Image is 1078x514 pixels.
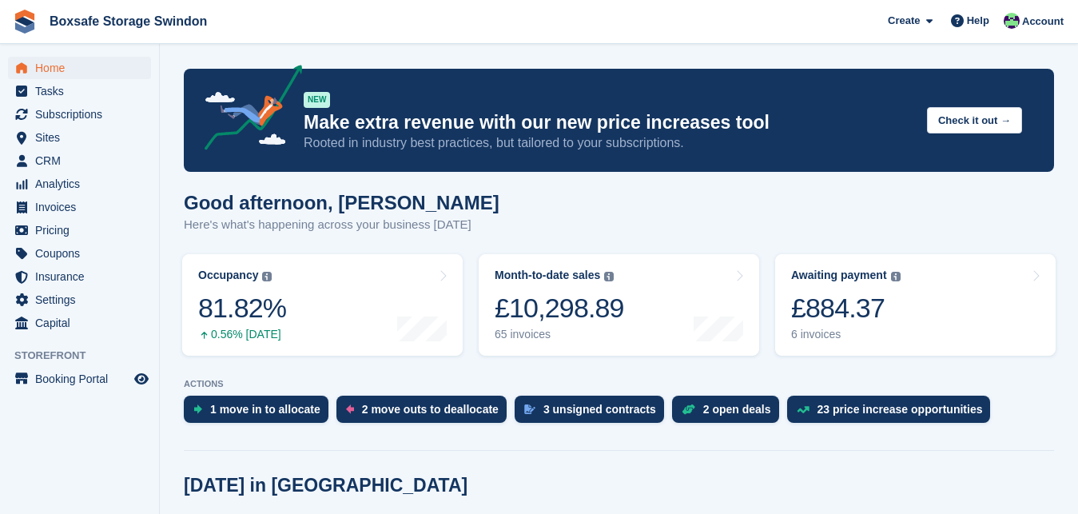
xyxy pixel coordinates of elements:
[495,328,624,341] div: 65 invoices
[703,403,771,416] div: 2 open deals
[182,254,463,356] a: Occupancy 81.82% 0.56% [DATE]
[817,403,983,416] div: 23 price increase opportunities
[35,103,131,126] span: Subscriptions
[198,328,286,341] div: 0.56% [DATE]
[495,269,600,282] div: Month-to-date sales
[967,13,989,29] span: Help
[336,396,515,431] a: 2 move outs to deallocate
[191,65,303,156] img: price-adjustments-announcement-icon-8257ccfd72463d97f412b2fc003d46551f7dbcb40ab6d574587a9cd5c0d94...
[184,192,499,213] h1: Good afternoon, [PERSON_NAME]
[682,404,695,415] img: deal-1b604bf984904fb50ccaf53a9ad4b4a5d6e5aea283cecdc64d6e3604feb123c2.svg
[791,292,901,325] div: £884.37
[8,219,151,241] a: menu
[35,173,131,195] span: Analytics
[35,80,131,102] span: Tasks
[1022,14,1064,30] span: Account
[775,254,1056,356] a: Awaiting payment £884.37 6 invoices
[193,404,202,414] img: move_ins_to_allocate_icon-fdf77a2bb77ea45bf5b3d319d69a93e2d87916cf1d5bf7949dd705db3b84f3ca.svg
[198,292,286,325] div: 81.82%
[8,103,151,126] a: menu
[304,111,914,134] p: Make extra revenue with our new price increases tool
[888,13,920,29] span: Create
[184,396,336,431] a: 1 move in to allocate
[8,368,151,390] a: menu
[797,406,809,413] img: price_increase_opportunities-93ffe204e8149a01c8c9dc8f82e8f89637d9d84a8eef4429ea346261dce0b2c0.svg
[35,242,131,265] span: Coupons
[524,404,535,414] img: contract_signature_icon-13c848040528278c33f63329250d36e43548de30e8caae1d1a13099fd9432cc5.svg
[35,196,131,218] span: Invoices
[362,403,499,416] div: 2 move outs to deallocate
[479,254,759,356] a: Month-to-date sales £10,298.89 65 invoices
[672,396,787,431] a: 2 open deals
[210,403,320,416] div: 1 move in to allocate
[304,134,914,152] p: Rooted in industry best practices, but tailored to your subscriptions.
[8,289,151,311] a: menu
[132,369,151,388] a: Preview store
[8,242,151,265] a: menu
[14,348,159,364] span: Storefront
[184,379,1054,389] p: ACTIONS
[304,92,330,108] div: NEW
[8,196,151,218] a: menu
[927,107,1022,133] button: Check it out →
[43,8,213,34] a: Boxsafe Storage Swindon
[184,475,467,496] h2: [DATE] in [GEOGRAPHIC_DATA]
[35,312,131,334] span: Capital
[35,289,131,311] span: Settings
[604,272,614,281] img: icon-info-grey-7440780725fd019a000dd9b08b2336e03edf1995a4989e88bcd33f0948082b44.svg
[198,269,258,282] div: Occupancy
[787,396,999,431] a: 23 price increase opportunities
[35,265,131,288] span: Insurance
[791,269,887,282] div: Awaiting payment
[1004,13,1020,29] img: Kim Virabi
[495,292,624,325] div: £10,298.89
[13,10,37,34] img: stora-icon-8386f47178a22dfd0bd8f6a31ec36ba5ce8667c1dd55bd0f319d3a0aa187defe.svg
[8,173,151,195] a: menu
[8,80,151,102] a: menu
[262,272,272,281] img: icon-info-grey-7440780725fd019a000dd9b08b2336e03edf1995a4989e88bcd33f0948082b44.svg
[515,396,672,431] a: 3 unsigned contracts
[35,126,131,149] span: Sites
[891,272,901,281] img: icon-info-grey-7440780725fd019a000dd9b08b2336e03edf1995a4989e88bcd33f0948082b44.svg
[184,216,499,234] p: Here's what's happening across your business [DATE]
[8,57,151,79] a: menu
[35,149,131,172] span: CRM
[35,219,131,241] span: Pricing
[543,403,656,416] div: 3 unsigned contracts
[8,149,151,172] a: menu
[35,368,131,390] span: Booking Portal
[8,265,151,288] a: menu
[8,126,151,149] a: menu
[8,312,151,334] a: menu
[791,328,901,341] div: 6 invoices
[35,57,131,79] span: Home
[346,404,354,414] img: move_outs_to_deallocate_icon-f764333ba52eb49d3ac5e1228854f67142a1ed5810a6f6cc68b1a99e826820c5.svg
